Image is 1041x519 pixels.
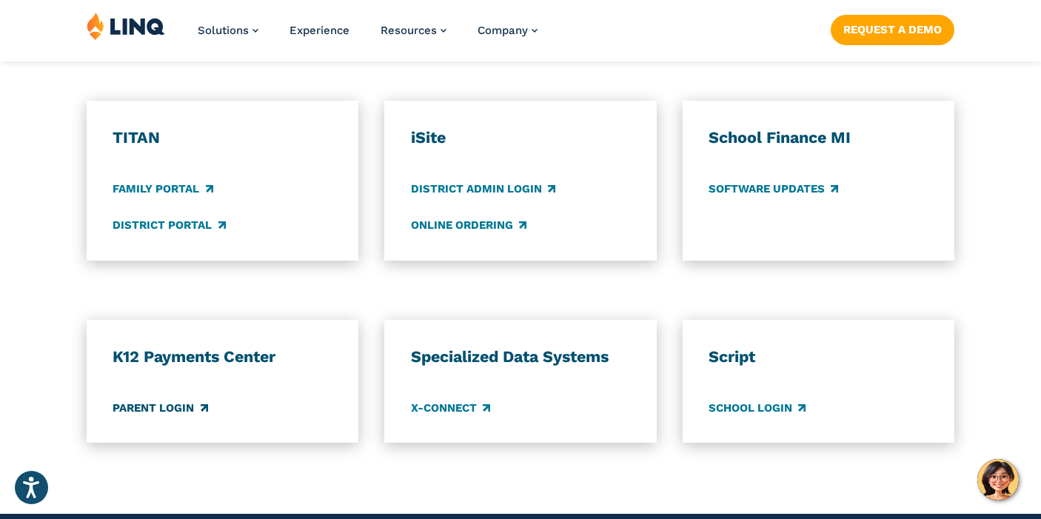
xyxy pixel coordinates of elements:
a: Resources [381,24,446,37]
a: Experience [289,24,349,37]
a: Parent Login [113,400,207,416]
h3: iSite [411,127,631,148]
nav: Button Navigation [831,12,954,44]
img: LINQ | K‑12 Software [87,12,165,40]
h3: K12 Payments Center [113,346,332,367]
a: Request a Demo [831,15,954,44]
a: Family Portal [113,181,212,197]
a: Software Updates [709,181,838,197]
button: Hello, have a question? Let’s chat. [977,459,1019,500]
a: District Admin Login [411,181,555,197]
h3: School Finance MI [709,127,928,148]
span: Resources [381,24,437,37]
span: Solutions [198,24,249,37]
h3: Script [709,346,928,367]
h3: Specialized Data Systems [411,346,631,367]
a: Online Ordering [411,218,526,234]
a: School Login [709,400,806,416]
span: Company [478,24,528,37]
a: X-Connect [411,400,490,416]
a: Solutions [198,24,258,37]
nav: Primary Navigation [198,12,538,61]
a: District Portal [113,218,225,234]
a: Company [478,24,538,37]
h3: TITAN [113,127,332,148]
